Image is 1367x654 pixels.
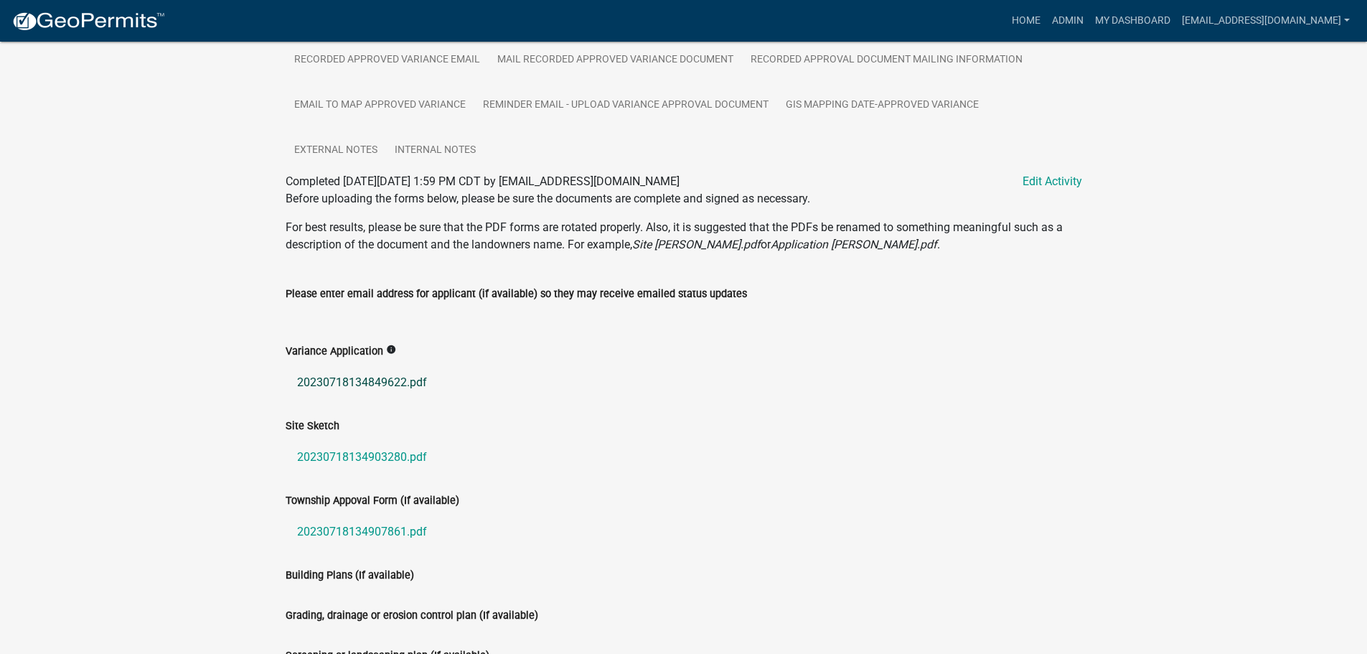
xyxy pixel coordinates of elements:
a: Mail Recorded Approved Variance Document [489,37,742,83]
i: info [386,345,396,355]
a: Home [1006,7,1046,34]
a: Recorded Approved Variance Email [286,37,489,83]
a: Recorded Approval Document Mailing Information [742,37,1031,83]
label: Please enter email address for applicant (if available) so they may receive emailed status updates [286,289,747,299]
a: My Dashboard [1089,7,1176,34]
a: GIS Mapping Date-Approved Variance [777,83,987,129]
a: Email to Map Approved Variance [286,83,474,129]
label: Building Plans (If available) [286,571,414,581]
p: For best results, please be sure that the PDF forms are rotated properly. Also, it is suggested t... [286,219,1082,253]
a: 20230718134907861.pdf [286,515,1082,549]
i: Site [PERSON_NAME].pdf [632,238,761,251]
p: Before uploading the forms below, please be sure the documents are complete and signed as necessary. [286,190,1082,207]
a: External Notes [286,128,386,174]
a: [EMAIL_ADDRESS][DOMAIN_NAME] [1176,7,1356,34]
a: Reminder Email - Upload Variance Approval Document [474,83,777,129]
span: Completed [DATE][DATE] 1:59 PM CDT by [EMAIL_ADDRESS][DOMAIN_NAME] [286,174,680,188]
a: 20230718134849622.pdf [286,365,1082,400]
a: Edit Activity [1023,173,1082,190]
label: Township Appoval Form (If available) [286,496,459,506]
label: Grading, drainage or erosion control plan (If available) [286,611,538,621]
i: Application [PERSON_NAME].pdf [771,238,937,251]
a: Internal Notes [386,128,484,174]
a: Admin [1046,7,1089,34]
label: Variance Application [286,347,383,357]
label: Site Sketch [286,421,339,431]
a: 20230718134903280.pdf [286,440,1082,475]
